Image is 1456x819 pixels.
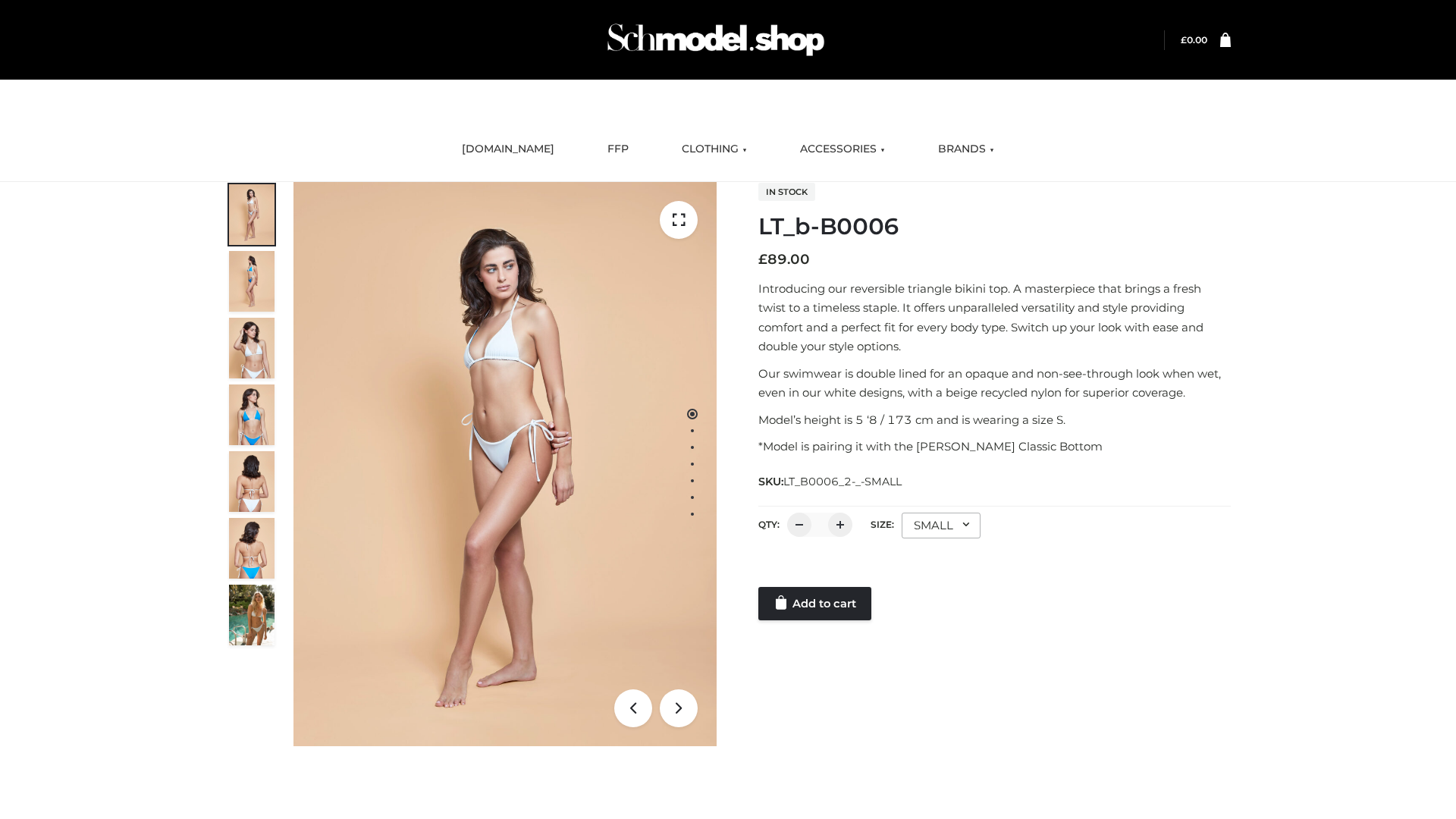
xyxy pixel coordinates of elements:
[758,437,1231,457] p: *Model is pairing it with the [PERSON_NAME] Classic Bottom
[293,182,717,746] img: ArielClassicBikiniTop_CloudNine_AzureSky_OW114ECO_1
[758,251,767,268] span: £
[758,587,871,620] a: Add to cart
[902,513,981,538] div: SMALL
[758,519,780,530] label: QTY:
[1181,34,1207,45] bdi: 0.00
[758,183,815,201] span: In stock
[229,251,275,312] img: ArielClassicBikiniTop_CloudNine_AzureSky_OW114ECO_2-scaled.jpg
[783,475,902,488] span: LT_B0006_2-_-SMALL
[670,133,758,166] a: CLOTHING
[758,251,810,268] bdi: 89.00
[758,279,1231,356] p: Introducing our reversible triangle bikini top. A masterpiece that brings a fresh twist to a time...
[596,133,640,166] a: FFP
[229,518,275,579] img: ArielClassicBikiniTop_CloudNine_AzureSky_OW114ECO_8-scaled.jpg
[758,472,903,491] span: SKU:
[229,184,275,245] img: ArielClassicBikiniTop_CloudNine_AzureSky_OW114ECO_1-scaled.jpg
[450,133,566,166] a: [DOMAIN_NAME]
[758,410,1231,430] p: Model’s height is 5 ‘8 / 173 cm and is wearing a size S.
[229,585,275,645] img: Arieltop_CloudNine_AzureSky2.jpg
[229,451,275,512] img: ArielClassicBikiniTop_CloudNine_AzureSky_OW114ECO_7-scaled.jpg
[758,364,1231,403] p: Our swimwear is double lined for an opaque and non-see-through look when wet, even in our white d...
[871,519,894,530] label: Size:
[229,318,275,378] img: ArielClassicBikiniTop_CloudNine_AzureSky_OW114ECO_3-scaled.jpg
[1181,34,1207,45] a: £0.00
[602,10,830,70] img: Schmodel Admin 964
[758,213,1231,240] h1: LT_b-B0006
[789,133,896,166] a: ACCESSORIES
[1181,34,1187,45] span: £
[927,133,1006,166] a: BRANDS
[229,384,275,445] img: ArielClassicBikiniTop_CloudNine_AzureSky_OW114ECO_4-scaled.jpg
